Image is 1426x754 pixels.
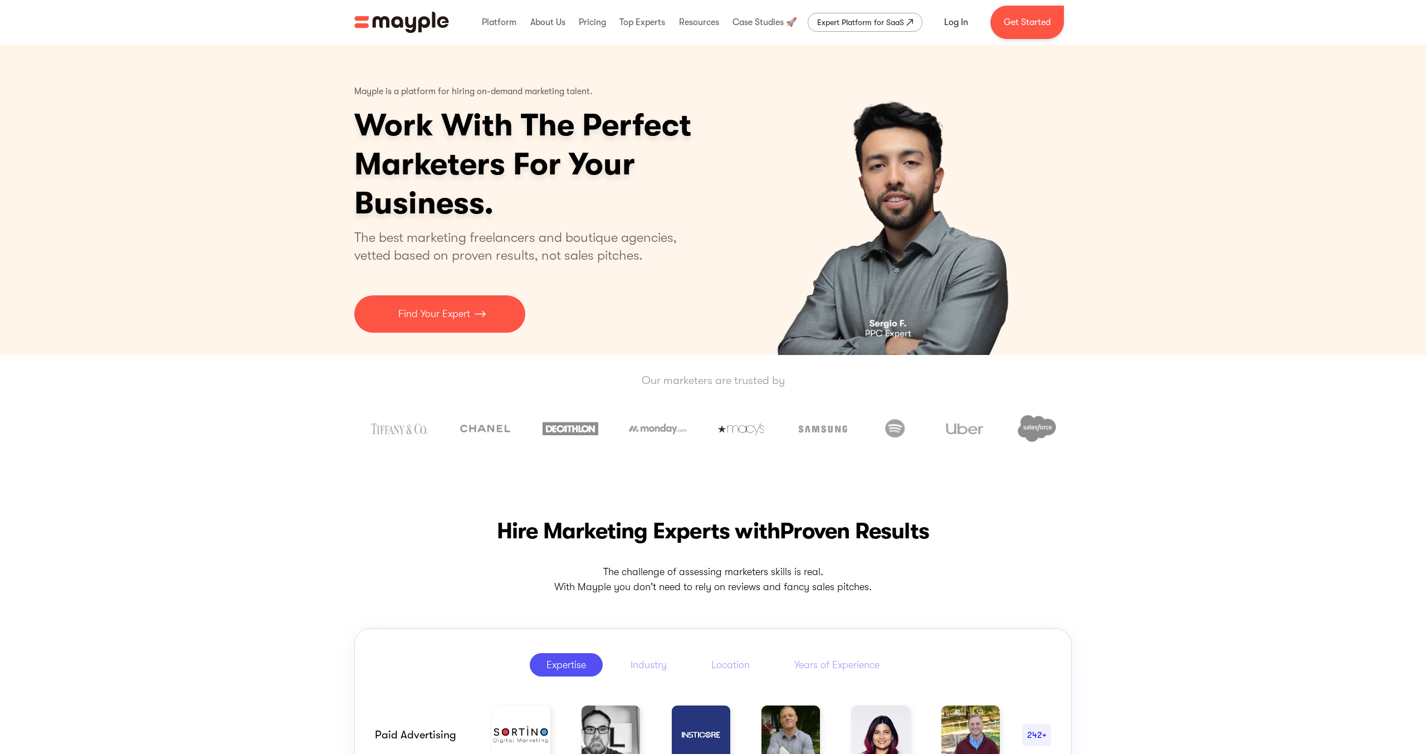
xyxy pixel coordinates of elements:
[808,13,922,32] a: Expert Platform for SaaS
[1022,728,1051,742] div: 242+
[528,4,568,40] div: About Us
[711,658,750,672] div: Location
[546,658,586,672] div: Expertise
[354,12,449,33] a: home
[780,518,929,544] span: Proven Results
[479,4,519,40] div: Platform
[576,4,609,40] div: Pricing
[990,6,1064,39] a: Get Started
[354,515,1072,547] h2: Hire Marketing Experts with
[354,295,525,333] a: Find Your Expert
[354,106,778,223] h1: Work With The Perfect Marketers For Your Business.
[794,658,880,672] div: Years of Experience
[676,4,722,40] div: Resources
[398,307,470,322] p: Find Your Expert
[354,228,690,264] p: The best marketing freelancers and boutique agencies, vetted based on proven results, not sales p...
[931,9,981,36] a: Log In
[354,12,449,33] img: Mayple logo
[617,4,668,40] div: Top Experts
[354,78,593,106] p: Mayple is a platform for hiring on-demand marketing talent.
[724,45,1072,355] div: carousel
[375,728,470,742] div: Paid advertising
[817,16,904,29] div: Expert Platform for SaaS
[631,658,667,672] div: Industry
[354,565,1072,595] p: The challenge of assessing marketers skills is real. With Mayple you don't need to rely on review...
[724,45,1072,355] div: 1 of 4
